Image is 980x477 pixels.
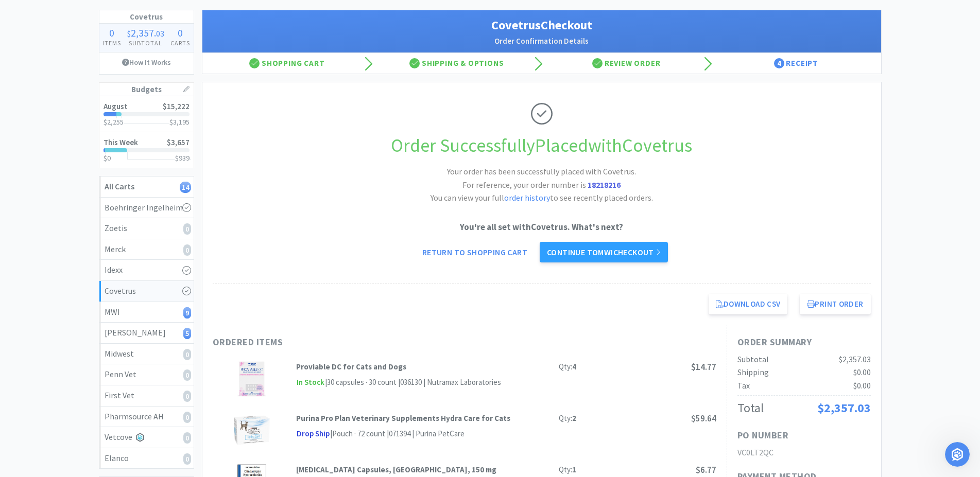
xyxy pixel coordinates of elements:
h4: Carts [167,38,193,48]
textarea: Message… [9,254,197,271]
div: Qty: [559,412,576,425]
span: For reference, your order number is [462,180,621,190]
div: Elanco [105,452,188,465]
div: Vetcove [105,431,188,444]
div: Qty: [559,464,576,476]
div: | 071394 | Purina PetCare [385,428,465,440]
span: $0.00 [853,380,871,391]
a: Covetrus [99,281,194,302]
span: $15,222 [163,101,190,111]
div: Pharmsource AH [105,410,188,423]
div: Receipt [711,53,881,74]
h1: Ordered Items [213,335,522,350]
strong: [MEDICAL_DATA] Capsules, [GEOGRAPHIC_DATA], 150 mg [296,465,496,474]
div: Penn Vet [105,368,188,381]
span: 0 [109,26,114,39]
span: | Pouch · 72 count [330,429,385,438]
img: Profile image for Sam [29,6,46,22]
a: Download CSV [709,294,788,314]
span: 0 [178,26,183,39]
span: $0 [104,153,111,163]
strong: Proviable DC for Cats and Dogs [296,362,406,372]
h2: Order Confirmation Details [213,35,871,47]
img: 9f9ed106e1db44efb307c10b421999df_32504.png [237,361,266,397]
h2: August [104,102,128,110]
a: Vetcove0 [99,427,194,448]
a: All Carts14 [99,176,194,198]
span: $2,357.03 [839,354,871,364]
button: Gif picker [32,275,41,283]
h1: Vetcove [79,10,111,17]
span: $0.00 [853,367,871,377]
strong: 2 [572,413,576,423]
i: 9 [183,307,191,319]
i: 0 [183,412,191,423]
div: Shopping Cart [202,53,372,74]
i: 0 [183,453,191,465]
h1: Covetrus Checkout [213,15,871,35]
a: Pharmsource AH0 [99,407,194,428]
h1: Order Successfully Placed with Covetrus [213,131,871,161]
button: Send a message… [177,271,193,288]
strong: 4 [572,362,576,372]
h3: $ [169,118,190,126]
h1: Covetrus [99,10,194,24]
a: How It Works [99,52,194,72]
a: Return to Shopping Cart [415,242,535,262]
span: $59.64 [691,413,716,424]
strong: All Carts [105,181,134,191]
span: $ [127,28,131,39]
div: Shipping & Options [372,53,542,74]
h4: Items [99,38,124,48]
button: Emoji picker [16,275,24,284]
span: | 30 capsules · 30 count [325,377,397,387]
div: Hi! Your veterinary organization is going to love Vetcove. Let us know if you have questions!Core... [8,160,169,208]
h2: VC0LT2QC [737,446,871,460]
p: You're all set with Covetrus . What's next? [213,220,871,234]
div: First Vet [105,389,188,402]
span: $14.77 [691,361,716,373]
button: Print Order [800,294,870,314]
div: Hi! Your veterinary organization is going to love Vetcove. Let us know if you have questions! [16,166,161,197]
span: $3,657 [167,137,190,147]
img: Profile image for Austin [44,6,60,22]
h2: This Week [104,138,138,146]
span: 939 [179,153,190,163]
a: First Vet0 [99,385,194,407]
div: | 036130 | Nutramax Laboratories [397,376,501,388]
a: Continue toMWIcheckout [540,242,668,262]
strong: 18218216 [588,180,621,190]
div: Idexx [105,263,188,277]
h1: PO Number [737,428,789,443]
div: Total [737,398,764,418]
i: 5 [183,328,191,339]
i: 14 [180,182,191,193]
span: 03 [156,28,164,39]
h4: Subtotal [124,38,167,48]
span: In Stock [296,376,325,389]
h1: Order Summary [737,335,871,350]
iframe: Intercom live chat [945,442,970,467]
a: MWI9 [99,302,194,323]
div: MWI [105,306,188,319]
a: Elanco0 [99,448,194,469]
i: 0 [183,432,191,444]
div: Tax [737,379,750,393]
i: 0 [183,244,191,256]
i: 0 [183,369,191,381]
h1: Budgets [99,83,194,96]
a: [PERSON_NAME]5 [99,323,194,344]
span: $6.77 [696,464,716,475]
div: Qty: [559,361,576,373]
a: This Week$3,657$0$939 [99,132,194,168]
i: 0 [183,391,191,402]
h2: Your order has been successfully placed with Covetrus. You can view your full to see recently pla... [387,165,696,205]
span: $2,357.03 [817,400,871,416]
div: Boehringer Ingelheim [105,201,188,215]
a: Boehringer Ingelheim [99,198,194,219]
a: Midwest0 [99,344,194,365]
div: Subtotal [737,353,769,366]
a: Merck0 [99,239,194,260]
div: Core Vetcove Support says… [8,160,198,231]
div: Midwest [105,347,188,361]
